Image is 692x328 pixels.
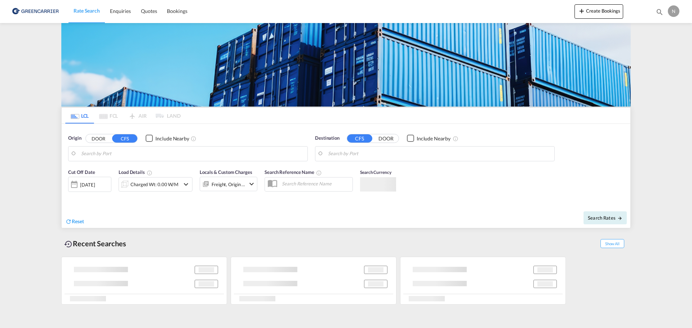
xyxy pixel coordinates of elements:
span: Cut Off Date [68,169,95,175]
md-icon: Chargeable Weight [147,170,152,176]
md-icon: icon-backup-restore [64,240,73,248]
span: Search Rates [588,215,622,221]
div: N [668,5,679,17]
md-icon: icon-chevron-down [247,180,256,188]
md-icon: Your search will be saved by the below given name [316,170,322,176]
div: [DATE] [80,181,95,188]
span: Search Currency [360,170,391,175]
img: GreenCarrierFCL_LCL.png [61,23,631,107]
md-tab-item: LCL [65,108,94,123]
button: DOOR [373,134,399,143]
button: Search Ratesicon-arrow-right [584,211,627,224]
span: Rate Search [74,8,100,14]
input: Search by Port [81,148,304,159]
md-icon: icon-magnify [656,8,664,16]
div: Charged Wt: 0.00 W/M [130,179,178,189]
span: Quotes [141,8,157,14]
div: Recent Searches [61,235,129,252]
md-icon: icon-arrow-right [617,216,622,221]
div: Freight Origin Destinationicon-chevron-down [200,177,257,191]
md-checkbox: Checkbox No Ink [146,135,189,142]
div: icon-refreshReset [65,218,84,226]
span: Bookings [167,8,187,14]
md-pagination-wrapper: Use the left and right arrow keys to navigate between tabs [65,108,181,123]
div: icon-magnify [656,8,664,19]
md-icon: icon-plus 400-fg [577,6,586,15]
md-icon: Unchecked: Ignores neighbouring ports when fetching rates.Checked : Includes neighbouring ports w... [191,136,196,141]
span: Origin [68,135,81,142]
div: Freight Origin Destination [212,179,245,189]
div: Include Nearby [155,135,189,142]
input: Search Reference Name [278,178,352,189]
button: CFS [347,134,372,143]
div: [DATE] [68,177,111,192]
md-icon: icon-refresh [65,218,72,225]
md-icon: Unchecked: Ignores neighbouring ports when fetching rates.Checked : Includes neighbouring ports w... [453,136,458,141]
span: Destination [315,135,340,142]
md-datepicker: Select [68,191,74,201]
input: Search by Port [328,148,551,159]
span: Reset [72,218,84,224]
span: Enquiries [110,8,131,14]
md-checkbox: Checkbox No Ink [407,135,451,142]
button: DOOR [86,134,111,143]
div: Origin DOOR CFS Checkbox No InkUnchecked: Ignores neighbouring ports when fetching rates.Checked ... [62,124,630,228]
span: Locals & Custom Charges [200,169,252,175]
button: CFS [112,134,137,143]
div: Include Nearby [417,135,451,142]
span: Show All [600,239,624,248]
span: Search Reference Name [265,169,322,175]
md-icon: icon-chevron-down [182,180,190,189]
span: Load Details [119,169,152,175]
img: b0b18ec08afe11efb1d4932555f5f09d.png [11,3,59,19]
div: Charged Wt: 0.00 W/Micon-chevron-down [119,177,192,192]
button: icon-plus 400-fgCreate Bookings [575,4,623,19]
